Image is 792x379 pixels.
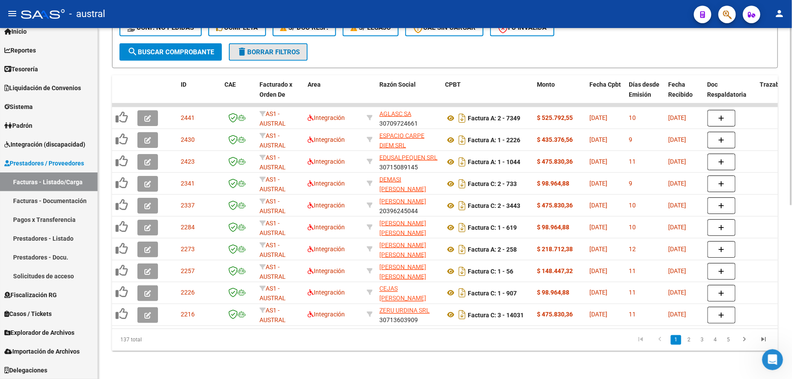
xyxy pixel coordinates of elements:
[127,48,214,56] span: Buscar Comprobante
[774,8,785,19] mat-icon: person
[4,290,57,300] span: Fiscalización RG
[589,136,607,143] span: [DATE]
[671,335,681,345] a: 1
[668,289,686,296] span: [DATE]
[625,75,665,114] datatable-header-cell: Días desde Emisión
[537,158,573,165] strong: $ 475.830,36
[259,220,295,247] span: AS1 - AUSTRAL SALUD RNAS
[456,308,468,322] i: Descargar documento
[537,180,569,187] strong: $ 98.964,88
[259,285,295,312] span: AS1 - AUSTRAL SALUD RNAS
[629,311,636,318] span: 11
[259,81,292,98] span: Facturado x Orden De
[379,306,438,324] div: 30713603909
[308,158,345,165] span: Integración
[379,81,416,88] span: Razón Social
[537,114,573,121] strong: $ 525.792,55
[629,202,636,209] span: 10
[456,155,468,169] i: Descargar documento
[632,335,649,345] a: go to first page
[665,75,704,114] datatable-header-cell: Fecha Recibido
[4,102,33,112] span: Sistema
[668,180,686,187] span: [DATE]
[259,176,295,203] span: AS1 - AUSTRAL SALUD RNAS
[468,158,520,165] strong: Factura A: 1 - 1044
[668,81,693,98] span: Fecha Recibido
[629,267,636,274] span: 11
[629,158,636,165] span: 11
[468,137,520,144] strong: Factura A: 1 - 2226
[710,335,721,345] a: 4
[221,75,256,114] datatable-header-cell: CAE
[537,267,573,274] strong: $ 148.447,32
[4,83,81,93] span: Liquidación de Convenios
[629,180,632,187] span: 9
[181,81,186,88] span: ID
[379,198,426,205] span: [PERSON_NAME]
[589,81,621,88] span: Fecha Cpbt
[379,154,438,161] span: EDUSALPEQUEN SRL
[589,267,607,274] span: [DATE]
[468,224,517,231] strong: Factura C: 1 - 619
[7,8,18,19] mat-icon: menu
[69,4,105,24] span: - austral
[468,246,517,253] strong: Factura A: 2 - 258
[589,289,607,296] span: [DATE]
[4,158,84,168] span: Prestadores / Proveedores
[4,328,74,337] span: Explorador de Archivos
[704,75,757,114] datatable-header-cell: Doc Respaldatoria
[498,24,547,32] span: FC Inválida
[379,218,438,237] div: 27224198022
[456,133,468,147] i: Descargar documento
[224,81,236,88] span: CAE
[259,242,295,269] span: AS1 - AUSTRAL SALUD RNAS
[589,158,607,165] span: [DATE]
[683,333,696,347] li: page 2
[456,199,468,213] i: Descargar documento
[308,202,345,209] span: Integración
[181,136,195,143] span: 2430
[259,263,295,291] span: AS1 - AUSTRAL SALUD RNAS
[722,333,735,347] li: page 5
[259,132,295,159] span: AS1 - AUSTRAL SALUD RNAS
[468,202,520,209] strong: Factura C: 2 - 3443
[589,246,607,253] span: [DATE]
[708,81,747,98] span: Doc Respaldatoria
[537,224,569,231] strong: $ 98.964,88
[308,289,345,296] span: Integración
[308,267,345,274] span: Integración
[379,110,411,117] span: AGLASC SA
[684,335,694,345] a: 2
[181,224,195,231] span: 2284
[629,114,636,121] span: 10
[629,136,632,143] span: 9
[668,202,686,209] span: [DATE]
[456,264,468,278] i: Descargar documento
[723,335,734,345] a: 5
[652,335,668,345] a: go to previous page
[379,242,426,259] span: [PERSON_NAME] [PERSON_NAME]
[589,180,607,187] span: [DATE]
[445,81,461,88] span: CPBT
[259,307,295,334] span: AS1 - AUSTRAL SALUD RNAS
[304,75,363,114] datatable-header-cell: Area
[379,175,438,193] div: 27214531076
[4,121,32,130] span: Padrón
[762,349,783,370] iframe: Intercom live chat
[379,284,438,302] div: 27182208979
[442,75,533,114] datatable-header-cell: CPBT
[379,131,438,149] div: 30717056295
[456,242,468,256] i: Descargar documento
[181,114,195,121] span: 2441
[181,311,195,318] span: 2216
[4,27,27,36] span: Inicio
[181,246,195,253] span: 2273
[589,224,607,231] span: [DATE]
[709,333,722,347] li: page 4
[308,246,345,253] span: Integración
[4,347,80,356] span: Importación de Archivos
[379,220,426,237] span: [PERSON_NAME] [PERSON_NAME]
[379,285,426,302] span: CEJAS [PERSON_NAME]
[668,224,686,231] span: [DATE]
[308,114,345,121] span: Integración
